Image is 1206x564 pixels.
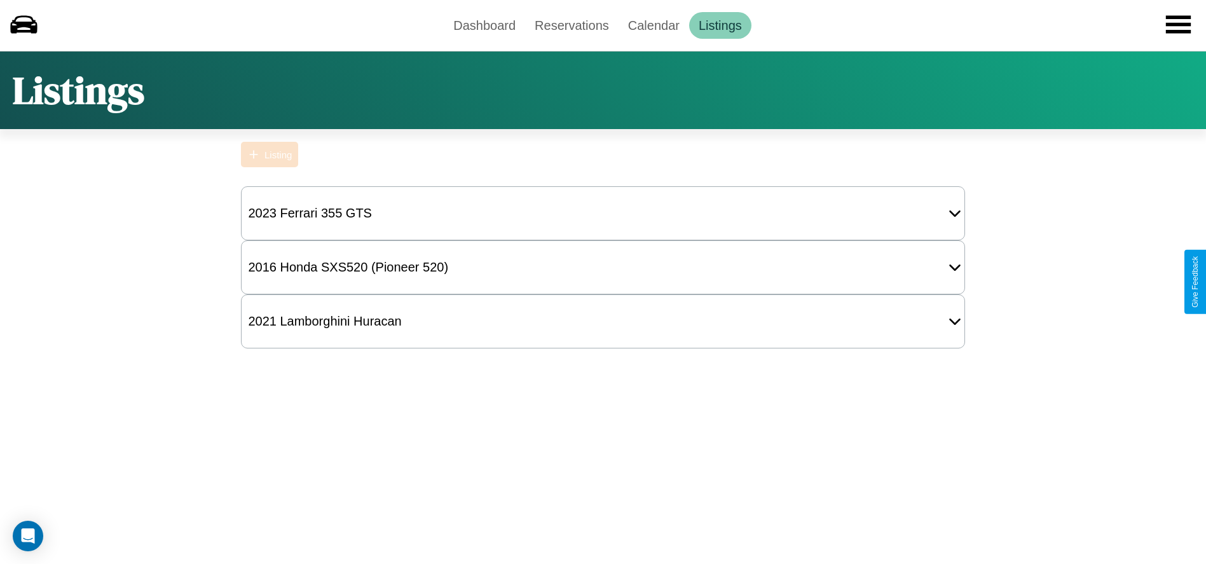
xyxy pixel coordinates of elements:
[241,142,298,167] button: Listing
[242,254,455,281] div: 2016 Honda SXS520 (Pioneer 520)
[242,200,378,227] div: 2023 Ferrari 355 GTS
[242,308,408,335] div: 2021 Lamborghini Huracan
[444,12,525,39] a: Dashboard
[264,149,292,160] div: Listing
[619,12,689,39] a: Calendar
[525,12,619,39] a: Reservations
[13,521,43,551] div: Open Intercom Messenger
[689,12,751,39] a: Listings
[13,64,144,116] h1: Listings
[1191,256,1200,308] div: Give Feedback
